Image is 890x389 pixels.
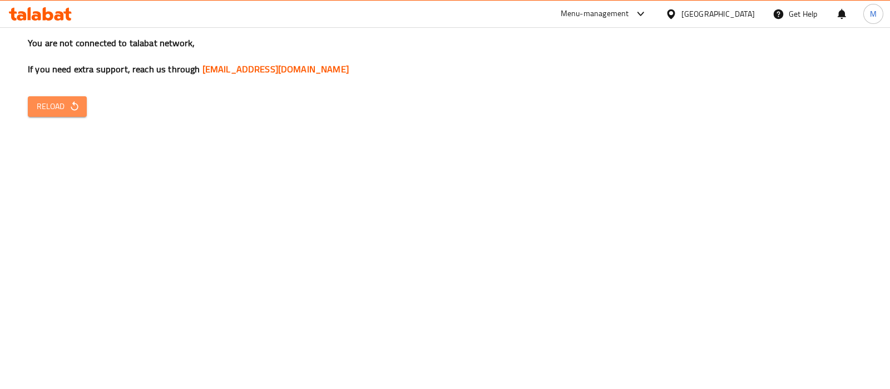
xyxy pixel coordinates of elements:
span: Reload [37,100,78,114]
span: M [870,8,877,20]
a: [EMAIL_ADDRESS][DOMAIN_NAME] [202,61,349,77]
h3: You are not connected to talabat network, If you need extra support, reach us through [28,37,862,76]
button: Reload [28,96,87,117]
div: Menu-management [561,7,629,21]
div: [GEOGRAPHIC_DATA] [681,8,755,20]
